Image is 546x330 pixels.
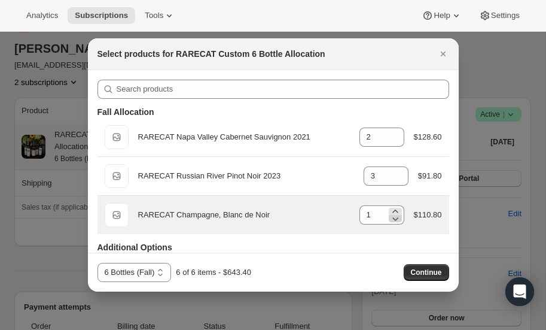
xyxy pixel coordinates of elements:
[75,11,128,20] span: Subscriptions
[434,11,450,20] span: Help
[97,48,325,60] h2: Select products for RARECAT Custom 6 Bottle Allocation
[414,131,442,143] div: $128.60
[505,277,534,306] div: Open Intercom Messenger
[414,209,442,221] div: $110.80
[176,267,251,278] div: 6 of 6 items - $643.40
[418,170,442,182] div: $91.80
[138,131,350,143] div: RARECAT Napa Valley Cabernet Sauvignon 2021
[491,11,520,20] span: Settings
[414,7,469,24] button: Help
[472,7,527,24] button: Settings
[411,268,442,277] span: Continue
[404,264,449,281] button: Continue
[138,170,354,182] div: RARECAT Russian River Pinot Noir 2023
[97,241,172,253] h3: Additional Options
[117,80,449,99] input: Search products
[19,7,65,24] button: Analytics
[68,7,135,24] button: Subscriptions
[26,11,58,20] span: Analytics
[97,106,154,118] h3: Fall Allocation
[138,209,350,221] div: RARECAT Champagne, Blanc de Noir
[435,46,452,62] button: Close
[145,11,163,20] span: Tools
[138,7,182,24] button: Tools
